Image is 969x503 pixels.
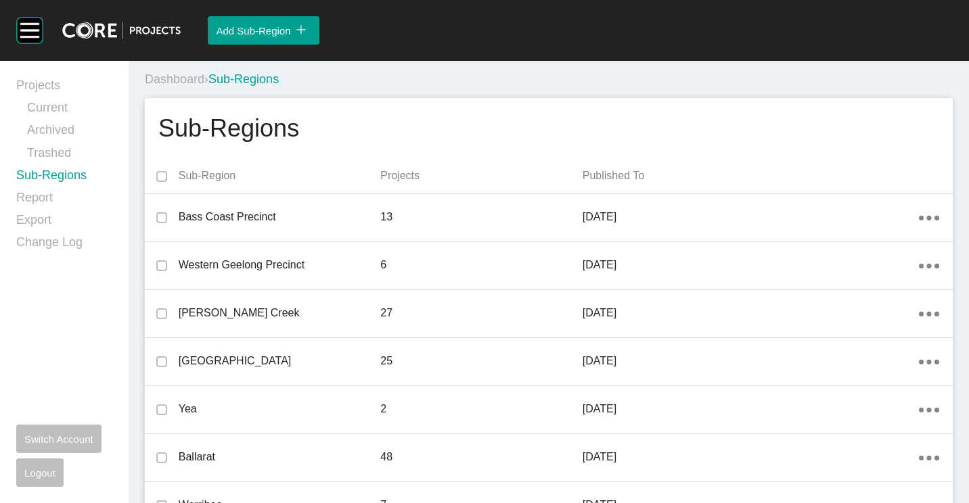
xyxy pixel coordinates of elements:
p: 6 [380,258,583,272]
span: Add Sub-Region [216,25,290,37]
p: 25 [380,354,583,368]
p: Published To [583,168,920,183]
a: Sub-Regions [16,167,112,189]
button: Switch Account [16,425,102,453]
span: Sub-Regions [208,72,279,86]
span: › [204,72,208,86]
p: Ballarat [179,450,381,464]
p: 2 [380,402,583,416]
a: Current [27,99,112,122]
h1: Sub-Regions [158,112,299,145]
p: Yea [179,402,381,416]
a: Dashboard [145,72,204,86]
a: Report [16,189,112,212]
a: Projects [16,77,112,99]
p: [DATE] [583,354,920,368]
a: Export [16,212,112,234]
img: core-logo-dark.3138cae2.png [62,22,181,39]
span: Switch Account [24,433,93,445]
p: Projects [380,168,583,183]
a: Change Log [16,234,112,256]
p: [DATE] [583,306,920,320]
p: [DATE] [583,210,920,224]
p: 13 [380,210,583,224]
button: Logout [16,458,64,487]
p: 27 [380,306,583,320]
p: [PERSON_NAME] Creek [179,306,381,320]
p: Western Geelong Precinct [179,258,381,272]
p: 48 [380,450,583,464]
p: [DATE] [583,402,920,416]
p: [GEOGRAPHIC_DATA] [179,354,381,368]
p: Bass Coast Precinct [179,210,381,224]
p: [DATE] [583,258,920,272]
p: [DATE] [583,450,920,464]
a: Trashed [27,145,112,167]
span: Logout [24,467,55,479]
p: Sub-Region [179,168,381,183]
button: Add Sub-Region [208,16,319,45]
a: Archived [27,122,112,144]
